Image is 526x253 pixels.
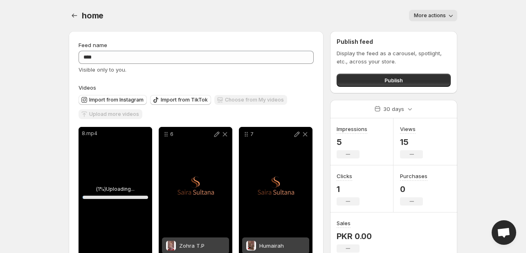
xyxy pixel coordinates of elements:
button: Settings [69,10,80,21]
p: 15 [400,137,423,147]
p: 7 [250,131,293,138]
span: Feed name [79,42,107,48]
h3: Clicks [337,172,352,180]
p: 6 [170,131,213,138]
h3: Views [400,125,416,133]
h3: Purchases [400,172,427,180]
p: PKR 0.00 [337,231,372,241]
button: Publish [337,74,451,87]
span: Zohra T.P [179,242,205,249]
h2: Publish feed [337,38,451,46]
p: 1 [337,184,360,194]
span: Import from Instagram [89,97,144,103]
button: Import from TikTok [150,95,211,105]
div: Open chat [492,220,516,245]
span: Humairah [259,242,284,249]
span: home [82,11,103,20]
button: Import from Instagram [79,95,147,105]
h3: Impressions [337,125,367,133]
button: More actions [409,10,457,21]
span: Publish [384,76,403,84]
span: More actions [414,12,446,19]
p: 5 [337,137,367,147]
p: 8.mp4 [82,130,149,137]
p: 30 days [383,105,404,113]
p: 0 [400,184,427,194]
span: Import from TikTok [161,97,208,103]
span: Videos [79,84,96,91]
h3: Sales [337,219,351,227]
span: Visible only to you. [79,66,126,73]
p: Display the feed as a carousel, spotlight, etc., across your store. [337,49,451,66]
